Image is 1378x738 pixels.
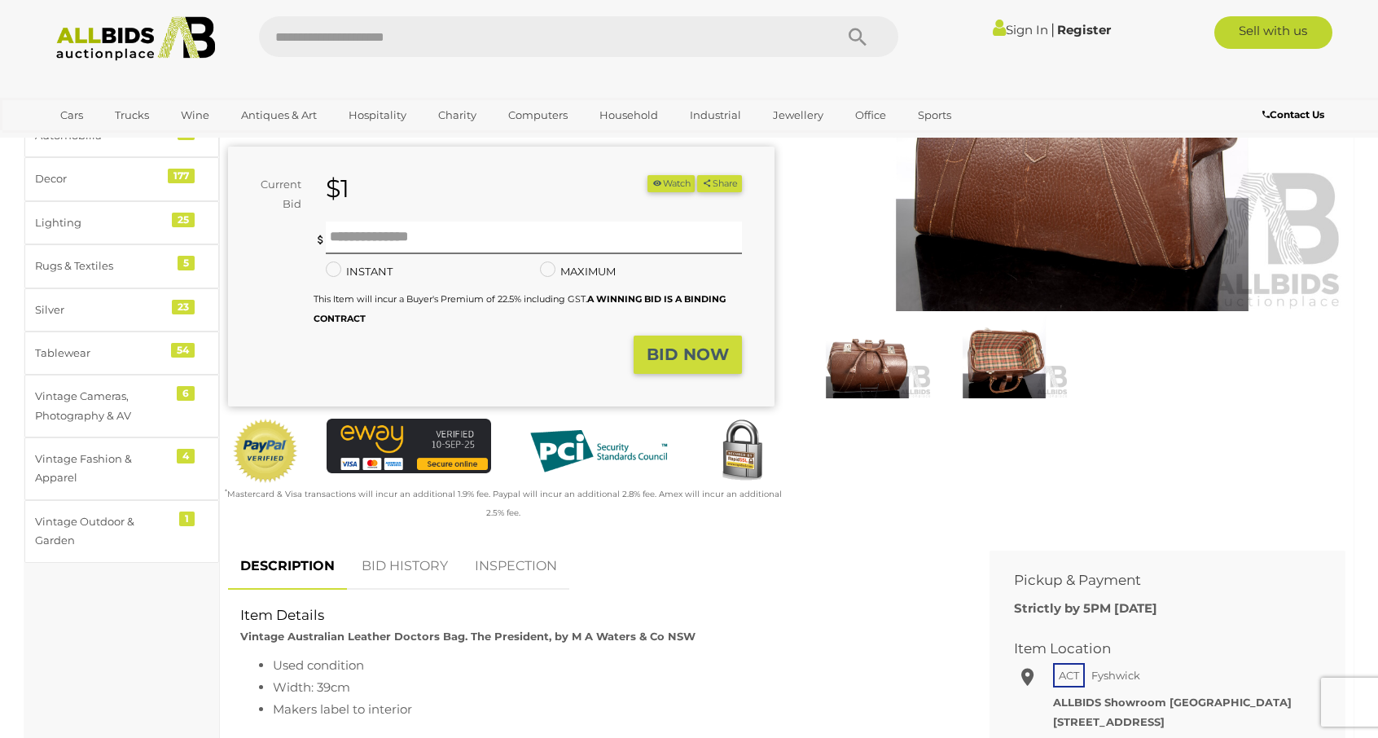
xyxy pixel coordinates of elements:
[647,175,695,192] button: Watch
[172,213,195,227] div: 25
[35,512,169,551] div: Vintage Outdoor & Garden
[1053,715,1165,728] strong: [STREET_ADDRESS]
[177,386,195,401] div: 6
[338,102,417,129] a: Hospitality
[1057,22,1111,37] a: Register
[47,16,224,61] img: Allbids.com.au
[168,169,195,183] div: 177
[1051,20,1055,38] span: |
[35,257,169,275] div: Rugs & Textiles
[35,301,169,319] div: Silver
[24,201,219,244] a: Lighting 25
[240,630,696,643] strong: Vintage Australian Leather Doctors Bag. The President, by M A Waters & Co NSW
[845,102,897,129] a: Office
[589,102,669,129] a: Household
[463,543,569,591] a: INSPECTION
[273,676,953,698] li: Width: 39cm
[326,262,393,281] label: INSTANT
[993,22,1048,37] a: Sign In
[178,256,195,270] div: 5
[803,315,932,398] img: Vintage Australian Leather Doctors Bag. The President, by M A Waters & Co NSW
[1014,573,1297,588] h2: Pickup & Payment
[273,654,953,676] li: Used condition
[1262,106,1328,124] a: Contact Us
[170,102,220,129] a: Wine
[228,543,347,591] a: DESCRIPTION
[104,102,160,129] a: Trucks
[35,387,169,425] div: Vintage Cameras, Photography & AV
[1014,600,1157,616] b: Strictly by 5PM [DATE]
[1087,665,1144,686] span: Fyshwick
[24,244,219,288] a: Rugs & Textiles 5
[225,489,782,518] small: Mastercard & Visa transactions will incur an additional 1.9% fee. Paypal will incur an additional...
[35,344,169,362] div: Tablewear
[709,419,775,484] img: Secured by Rapid SSL
[273,698,953,720] li: Makers label to interior
[327,419,491,473] img: eWAY Payment Gateway
[35,213,169,232] div: Lighting
[24,332,219,375] a: Tablewear 54
[314,293,726,323] b: A WINNING BID IS A BINDING CONTRACT
[50,102,94,129] a: Cars
[679,102,752,129] a: Industrial
[647,345,729,364] strong: BID NOW
[907,102,962,129] a: Sports
[24,375,219,437] a: Vintage Cameras, Photography & AV 6
[232,419,299,484] img: Official PayPal Seal
[35,450,169,488] div: Vintage Fashion & Apparel
[50,129,187,156] a: [GEOGRAPHIC_DATA]
[24,288,219,332] a: Silver 23
[1214,16,1332,49] a: Sell with us
[172,300,195,314] div: 23
[230,102,327,129] a: Antiques & Art
[326,174,349,204] strong: $1
[540,262,616,281] label: MAXIMUM
[1262,108,1324,121] b: Contact Us
[647,175,695,192] li: Watch this item
[24,437,219,500] a: Vintage Fashion & Apparel 4
[314,293,726,323] small: This Item will incur a Buyer's Premium of 22.5% including GST.
[517,419,680,484] img: PCI DSS compliant
[1014,641,1297,657] h2: Item Location
[817,16,898,57] button: Search
[171,343,195,358] div: 54
[1053,663,1085,687] span: ACT
[24,500,219,563] a: Vintage Outdoor & Garden 1
[24,157,219,200] a: Decor 177
[634,336,742,374] button: BID NOW
[940,315,1069,398] img: Vintage Australian Leather Doctors Bag. The President, by M A Waters & Co NSW
[177,449,195,463] div: 4
[35,169,169,188] div: Decor
[349,543,460,591] a: BID HISTORY
[762,102,834,129] a: Jewellery
[179,512,195,526] div: 1
[498,102,578,129] a: Computers
[428,102,487,129] a: Charity
[697,175,742,192] button: Share
[1053,696,1292,709] strong: ALLBIDS Showroom [GEOGRAPHIC_DATA]
[228,175,314,213] div: Current Bid
[240,608,953,623] h2: Item Details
